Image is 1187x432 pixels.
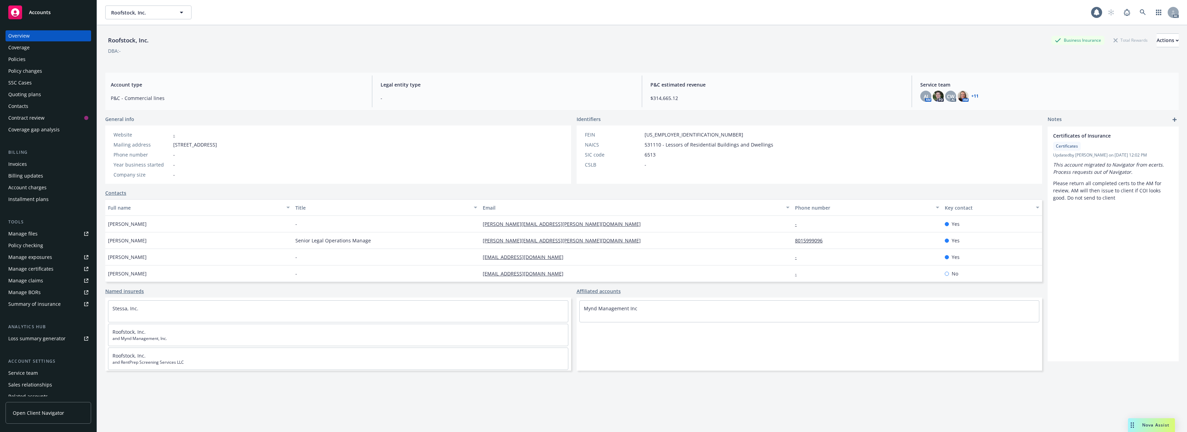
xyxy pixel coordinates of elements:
[483,237,646,244] a: [PERSON_NAME][EMAIL_ADDRESS][PERSON_NAME][DOMAIN_NAME]
[6,159,91,170] a: Invoices
[6,368,91,379] a: Service team
[105,288,144,295] a: Named insureds
[952,220,960,228] span: Yes
[6,101,91,112] a: Contacts
[1048,115,1062,124] span: Notes
[6,275,91,286] a: Manage claims
[173,161,175,168] span: -
[645,151,656,158] span: 6513
[920,81,1173,88] span: Service team
[293,199,480,216] button: Title
[480,199,792,216] button: Email
[105,115,134,123] span: General info
[6,263,91,274] a: Manage certificates
[6,391,91,402] a: Related accounts
[6,182,91,193] a: Account charges
[8,30,30,41] div: Overview
[8,101,28,112] div: Contacts
[1110,36,1151,44] div: Total Rewards
[6,194,91,205] a: Installment plans
[6,42,91,53] a: Coverage
[112,352,146,359] a: Roofstock, Inc.
[1053,161,1165,175] em: This account migrated to Navigator from ecerts. Process requests out of Navigator.
[8,240,43,251] div: Policy checking
[952,270,958,277] span: No
[8,368,38,379] div: Service team
[585,161,642,168] div: CSLB
[795,204,932,211] div: Phone number
[108,253,147,261] span: [PERSON_NAME]
[6,170,91,181] a: Billing updates
[112,335,564,342] span: and Mynd Management, Inc.
[6,252,91,263] span: Manage exposures
[381,94,634,102] span: -
[947,93,954,100] span: CW
[577,115,601,123] span: Identifiers
[6,358,91,365] div: Account settings
[942,199,1042,216] button: Key contact
[585,131,642,138] div: FEIN
[114,141,170,148] div: Mailing address
[6,299,91,310] a: Summary of insurance
[114,131,170,138] div: Website
[1128,418,1137,432] div: Drag to move
[105,189,126,197] a: Contacts
[8,194,49,205] div: Installment plans
[381,81,634,88] span: Legal entity type
[108,237,147,244] span: [PERSON_NAME]
[6,30,91,41] a: Overview
[1051,36,1105,44] div: Business Insurance
[8,287,41,298] div: Manage BORs
[295,270,297,277] span: -
[585,151,642,158] div: SIC code
[795,221,802,227] a: -
[1152,6,1166,19] a: Switch app
[8,159,27,170] div: Invoices
[6,379,91,390] a: Sales relationships
[1128,418,1175,432] button: Nova Assist
[8,54,26,65] div: Policies
[108,204,282,211] div: Full name
[112,359,564,365] span: and RentPrep Screening Services LLC
[8,228,38,239] div: Manage files
[8,299,61,310] div: Summary of insurance
[8,42,30,53] div: Coverage
[6,240,91,251] a: Policy checking
[8,124,60,135] div: Coverage gap analysis
[6,287,91,298] a: Manage BORs
[112,329,146,335] a: Roofstock, Inc.
[6,149,91,156] div: Billing
[483,221,646,227] a: [PERSON_NAME][EMAIL_ADDRESS][PERSON_NAME][DOMAIN_NAME]
[645,141,773,148] span: 531110 - Lessors of Residential Buildings and Dwellings
[585,141,642,148] div: NAICS
[1142,422,1169,428] span: Nova Assist
[1157,34,1179,47] div: Actions
[1053,180,1173,201] p: Please return all completed certs to the AM for review, AM will then issue to client if COI looks...
[483,270,569,277] a: [EMAIL_ADDRESS][DOMAIN_NAME]
[8,333,66,344] div: Loss summary generator
[108,220,147,228] span: [PERSON_NAME]
[114,151,170,158] div: Phone number
[295,237,371,244] span: Senior Legal Operations Manage
[105,199,293,216] button: Full name
[6,3,91,22] a: Accounts
[1157,33,1179,47] button: Actions
[6,89,91,100] a: Quoting plans
[13,409,64,416] span: Open Client Navigator
[8,66,42,77] div: Policy changes
[114,161,170,168] div: Year business started
[6,228,91,239] a: Manage files
[6,112,91,123] a: Contract review
[295,253,297,261] span: -
[645,131,743,138] span: [US_EMPLOYER_IDENTIFICATION_NUMBER]
[6,219,91,225] div: Tools
[924,93,928,100] span: AJ
[795,270,802,277] a: -
[173,171,175,178] span: -
[958,91,969,102] img: photo
[795,237,828,244] a: 8015999096
[6,323,91,330] div: Analytics hub
[971,94,979,98] a: +11
[105,36,151,45] div: Roofstock, Inc.
[105,6,192,19] button: Roofstock, Inc.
